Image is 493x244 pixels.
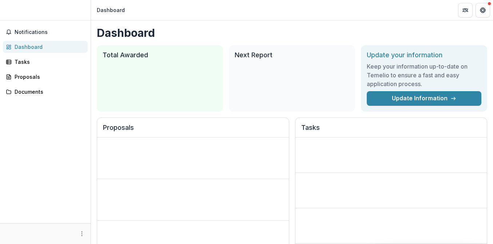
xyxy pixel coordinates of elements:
a: Documents [3,86,88,98]
h2: Tasks [301,124,481,138]
button: Partners [458,3,473,18]
button: More [77,229,86,238]
h1: Dashboard [97,26,487,39]
a: Proposals [3,71,88,83]
h2: Proposals [103,124,283,138]
button: Get Help [476,3,490,18]
div: Documents [15,88,82,96]
h2: Next Report [235,51,349,59]
a: Tasks [3,56,88,68]
div: Proposals [15,73,82,81]
nav: breadcrumb [94,5,128,15]
h3: Keep your information up-to-date on Temelio to ensure a fast and easy application process. [367,62,481,88]
h2: Total Awarded [103,51,217,59]
h2: Update your information [367,51,481,59]
div: Dashboard [15,43,82,51]
span: Notifications [15,29,85,35]
div: Dashboard [97,6,125,14]
div: Tasks [15,58,82,66]
a: Update Information [367,91,481,106]
a: Dashboard [3,41,88,53]
button: Notifications [3,26,88,38]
